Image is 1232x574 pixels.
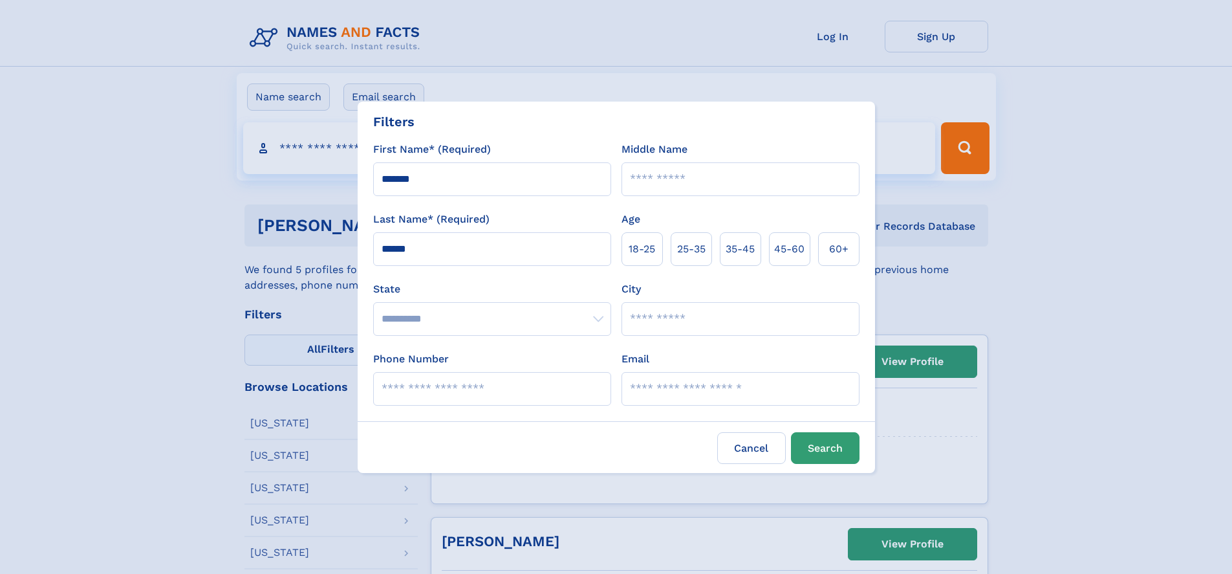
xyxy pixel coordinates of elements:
[621,351,649,367] label: Email
[373,351,449,367] label: Phone Number
[373,142,491,157] label: First Name* (Required)
[829,241,848,257] span: 60+
[774,241,805,257] span: 45‑60
[621,281,641,297] label: City
[373,281,611,297] label: State
[629,241,655,257] span: 18‑25
[621,212,640,227] label: Age
[373,112,415,131] div: Filters
[677,241,706,257] span: 25‑35
[717,432,786,464] label: Cancel
[791,432,859,464] button: Search
[621,142,687,157] label: Middle Name
[373,212,490,227] label: Last Name* (Required)
[726,241,755,257] span: 35‑45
